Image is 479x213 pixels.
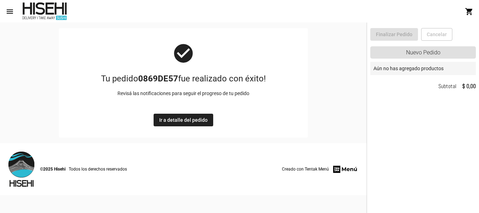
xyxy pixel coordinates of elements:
p: Revisá las notificaciones para seguir el progreso de tu pedido [65,90,302,97]
span: ©2025 Hisehi [40,166,66,173]
div: Aún no has agregado productos [370,62,476,75]
button: Cancelar [421,28,452,41]
a: Creado con Tentak Menú [282,165,358,174]
span: Subtotal [438,81,457,91]
img: menu-firm.png [332,165,358,174]
mat-icon: check_circle [172,42,195,65]
span: Todos los derechos reservados [69,166,127,173]
span: Ir a detalle del pedido [159,117,208,123]
b: 0869DE57 [138,74,178,84]
span: Creado con Tentak Menú [282,166,329,173]
button: Ir a detalle del pedido [154,114,213,126]
h1: Tu pedido fue realizado con éxito! [65,73,302,84]
div: Nuevo Pedido [370,46,476,59]
strong: $ 0,00 [462,81,476,91]
mat-icon: shopping_cart [465,7,473,16]
mat-icon: menu [6,7,14,16]
button: Finalizar Pedido [370,28,418,41]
